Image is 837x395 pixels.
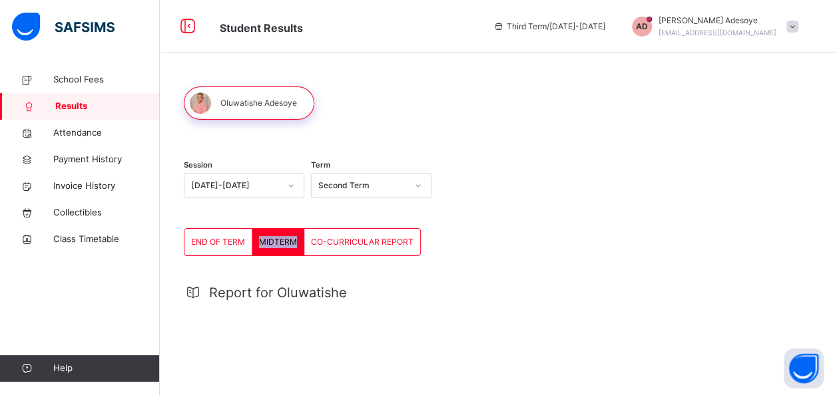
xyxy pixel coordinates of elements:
div: [DATE]-[DATE] [191,180,280,192]
div: Second Term [318,180,407,192]
span: Payment History [53,153,160,166]
span: session/term information [493,21,605,33]
span: Class Timetable [53,233,160,246]
span: CO-CURRICULAR REPORT [311,236,414,248]
span: Report for Oluwatishe [209,283,347,303]
img: safsims [12,13,115,41]
span: Results [55,100,160,113]
span: [PERSON_NAME] Adesoye [659,15,776,27]
span: School Fees [53,73,160,86]
span: MIDTERM [259,236,297,248]
span: Term [311,160,330,171]
span: Student Results [220,21,303,35]
span: Help [53,362,159,375]
span: AD [636,21,648,33]
div: AderonkeAdesoye [619,15,805,39]
span: END OF TERM [191,236,245,248]
span: Collectibles [53,206,160,219]
span: Invoice History [53,180,160,193]
span: Session [184,160,212,171]
span: Attendance [53,126,160,140]
button: Open asap [784,348,824,388]
span: [EMAIL_ADDRESS][DOMAIN_NAME] [659,29,776,37]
